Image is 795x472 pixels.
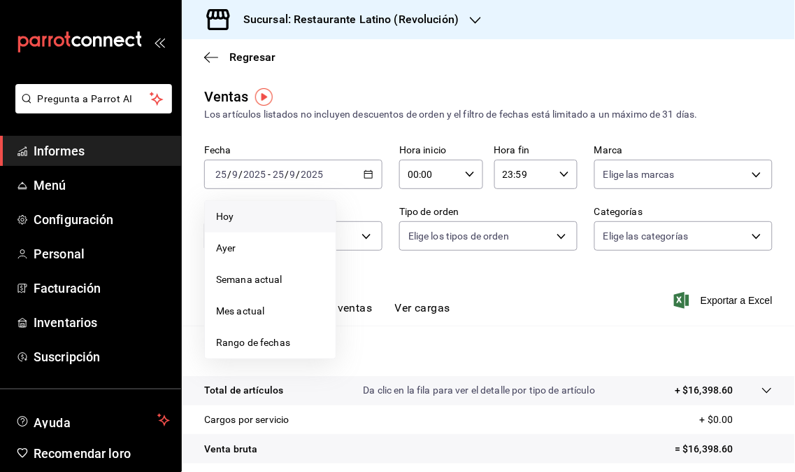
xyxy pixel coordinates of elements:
[408,230,509,242] font: Elige los tipos de orden
[301,169,324,180] input: ----
[227,169,231,180] font: /
[238,169,243,180] font: /
[675,384,733,396] font: + $16,398.60
[204,88,249,105] font: Ventas
[38,93,133,104] font: Pregunta a Parrot AI
[204,443,257,454] font: Venta bruta
[243,13,459,26] font: Sucursal: Restaurante Latino (Revolución)
[594,207,643,218] font: Categorías
[204,109,698,120] font: Los artículos listados no incluyen descuentos de orden y el filtro de fechas está limitado a un m...
[399,145,446,156] font: Hora inicio
[701,295,773,306] font: Exportar a Excel
[34,212,114,227] font: Configuración
[216,211,234,222] font: Hoy
[395,302,451,315] font: Ver cargas
[268,169,271,180] font: -
[216,274,282,285] font: Semana actual
[677,292,773,309] button: Exportar a Excel
[675,443,733,454] font: = $16,398.60
[216,242,236,254] font: Ayer
[594,145,623,156] font: Marca
[216,305,264,317] font: Mes actual
[272,169,285,180] input: --
[204,414,289,425] font: Cargos por servicio
[34,247,85,261] font: Personal
[15,84,172,113] button: Pregunta a Parrot AI
[289,169,296,180] input: --
[34,281,101,296] font: Facturación
[34,446,131,461] font: Recomendar loro
[34,144,85,158] font: Informes
[603,230,689,242] font: Elige las categorías
[285,169,289,180] font: /
[700,414,733,425] font: + $0.00
[231,169,238,180] input: --
[227,301,450,326] div: pestañas de navegación
[364,384,596,396] font: Da clic en la fila para ver el detalle por tipo de artículo
[603,169,675,180] font: Elige las marcas
[34,349,100,364] font: Suscripción
[399,207,459,218] font: Tipo de orden
[34,415,71,430] font: Ayuda
[229,50,275,64] font: Regresar
[296,169,301,180] font: /
[494,145,530,156] font: Hora fin
[204,145,231,156] font: Fecha
[216,337,290,348] font: Rango de fechas
[34,315,97,330] font: Inventarios
[317,302,373,315] font: Ver ventas
[154,36,165,48] button: abrir_cajón_menú
[10,102,172,116] a: Pregunta a Parrot AI
[34,178,66,193] font: Menú
[204,384,283,396] font: Total de artículos
[255,88,273,106] img: Marcador de información sobre herramientas
[204,50,275,64] button: Regresar
[215,169,227,180] input: --
[243,169,266,180] input: ----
